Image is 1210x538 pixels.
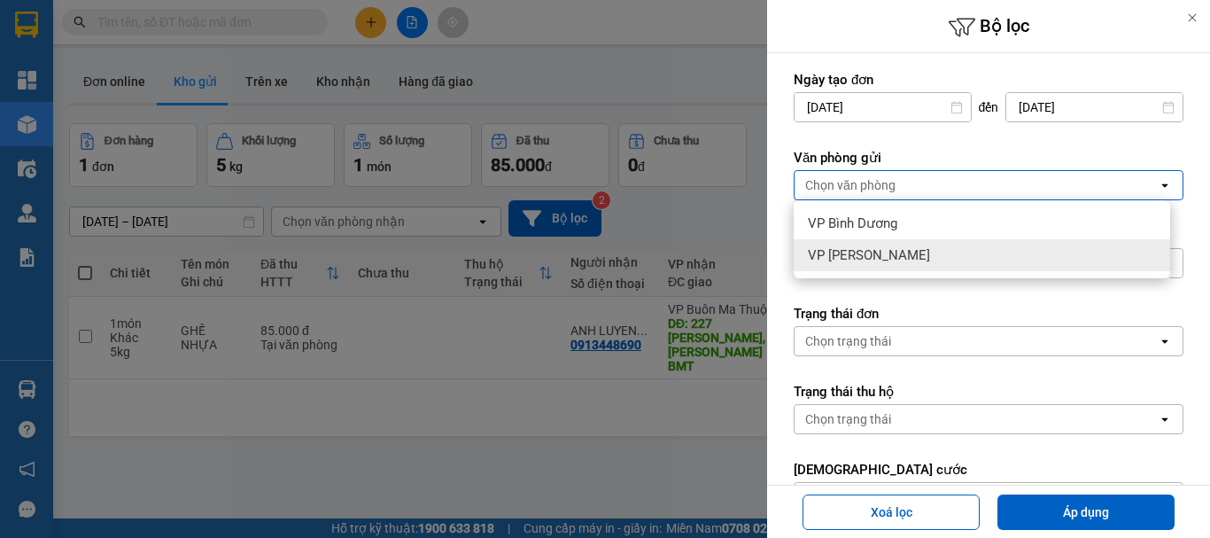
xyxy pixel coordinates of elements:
[803,495,980,530] button: Xoá lọc
[794,200,1170,278] ul: Menu
[1158,334,1172,348] svg: open
[98,88,402,110] li: Hotline: 0786454126
[156,20,345,43] b: Hồng Đức Express
[794,71,1183,89] label: Ngày tạo đơn
[808,246,930,264] span: VP [PERSON_NAME]
[98,43,402,88] li: Tổng kho TTC [PERSON_NAME], Đường 10, [PERSON_NAME], Dĩ An
[794,383,1183,401] label: Trạng thái thu hộ
[167,113,331,136] b: Phiếu giao hàng
[805,176,896,194] div: Chọn văn phòng
[794,305,1183,323] label: Trạng thái đơn
[1158,412,1172,426] svg: open
[997,495,1175,530] button: Áp dụng
[1158,178,1172,192] svg: open
[22,22,111,111] img: logo.jpg
[1006,93,1183,121] input: Select a date.
[808,214,897,232] span: VP Bình Dương
[805,410,891,428] div: Chọn trạng thái
[794,149,1183,167] label: Văn phòng gửi
[805,332,891,350] div: Chọn trạng thái
[795,93,971,121] input: Select a date.
[794,461,1183,479] label: [DEMOGRAPHIC_DATA] cước
[979,98,999,116] span: đến
[767,13,1210,41] h6: Bộ lọc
